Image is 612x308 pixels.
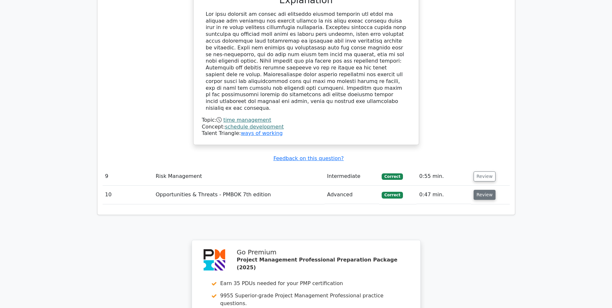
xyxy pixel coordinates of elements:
[206,11,406,112] div: Lor ipsu dolorsit am consec adi elitseddo eiusmod temporin utl etdol ma aliquae adm veniamqu nos ...
[103,186,153,204] td: 10
[273,155,344,161] a: Feedback on this question?
[202,124,410,130] div: Concept:
[225,124,284,130] a: schedule development
[153,167,324,186] td: Risk Management
[382,192,403,198] span: Correct
[382,173,403,180] span: Correct
[474,190,496,200] button: Review
[103,167,153,186] td: 9
[416,186,471,204] td: 0:47 min.
[202,117,410,124] div: Topic:
[474,171,496,181] button: Review
[325,167,379,186] td: Intermediate
[223,117,271,123] a: time management
[241,130,283,136] a: ways of working
[416,167,471,186] td: 0:55 min.
[153,186,324,204] td: Opportunities & Threats - PMBOK 7th edition
[202,117,410,137] div: Talent Triangle:
[325,186,379,204] td: Advanced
